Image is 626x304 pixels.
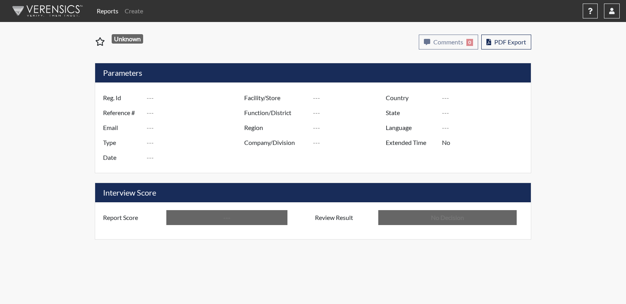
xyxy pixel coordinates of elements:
[442,90,529,105] input: ---
[97,120,147,135] label: Email
[380,90,442,105] label: Country
[380,120,442,135] label: Language
[238,120,313,135] label: Region
[313,120,388,135] input: ---
[95,63,531,82] h5: Parameters
[147,150,246,165] input: ---
[97,135,147,150] label: Type
[122,3,146,19] a: Create
[238,135,313,150] label: Company/Division
[442,105,529,120] input: ---
[238,90,313,105] label: Facility/Store
[147,90,246,105] input: ---
[147,120,246,135] input: ---
[238,105,313,120] label: Function/District
[313,105,388,120] input: ---
[442,120,529,135] input: ---
[309,210,378,225] label: Review Result
[147,135,246,150] input: ---
[94,3,122,19] a: Reports
[97,150,147,165] label: Date
[166,210,287,225] input: ---
[112,34,144,44] span: Unknown
[97,210,166,225] label: Report Score
[313,135,388,150] input: ---
[481,35,531,49] button: PDF Export
[494,38,526,46] span: PDF Export
[419,35,478,49] button: Comments0
[380,135,442,150] label: Extended Time
[147,105,246,120] input: ---
[433,38,463,46] span: Comments
[313,90,388,105] input: ---
[466,39,473,46] span: 0
[97,90,147,105] label: Reg. Id
[378,210,517,225] input: No Decision
[442,135,529,150] input: ---
[380,105,442,120] label: State
[97,105,147,120] label: Reference #
[95,183,531,202] h5: Interview Score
